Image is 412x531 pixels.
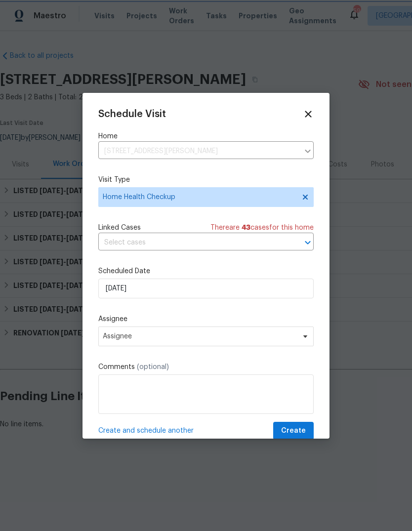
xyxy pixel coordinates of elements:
[98,426,194,436] span: Create and schedule another
[273,422,314,440] button: Create
[98,266,314,276] label: Scheduled Date
[98,362,314,372] label: Comments
[98,235,286,250] input: Select cases
[137,364,169,370] span: (optional)
[98,144,299,159] input: Enter in an address
[98,131,314,141] label: Home
[103,192,295,202] span: Home Health Checkup
[301,236,315,249] button: Open
[98,279,314,298] input: M/D/YYYY
[210,223,314,233] span: There are case s for this home
[281,425,306,437] span: Create
[98,223,141,233] span: Linked Cases
[303,109,314,120] span: Close
[103,332,296,340] span: Assignee
[242,224,250,231] span: 43
[98,109,166,119] span: Schedule Visit
[98,175,314,185] label: Visit Type
[98,314,314,324] label: Assignee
